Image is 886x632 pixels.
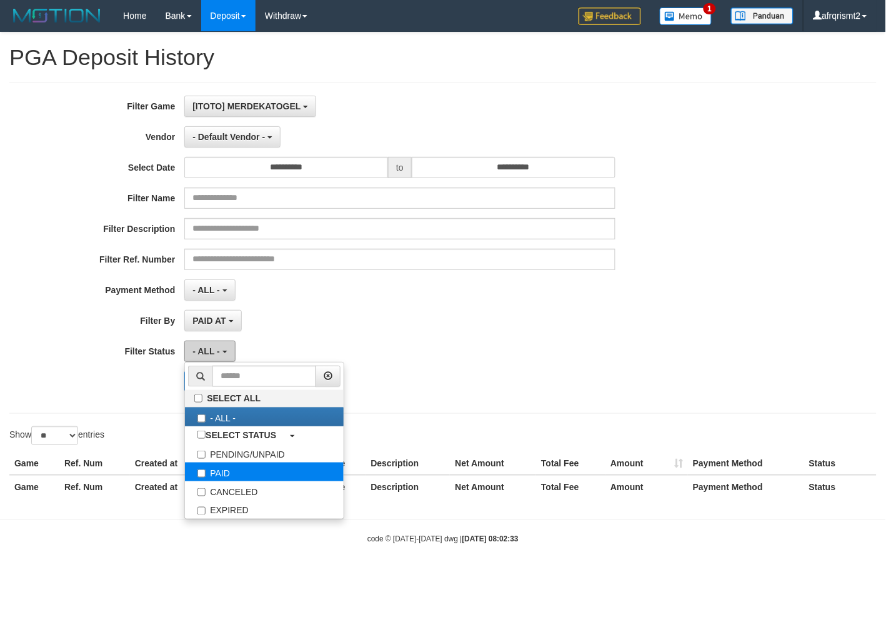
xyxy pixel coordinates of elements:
input: - ALL - [197,414,206,423]
label: PENDING/UNPAID [185,444,344,463]
img: Feedback.jpg [579,8,641,25]
span: [ITOTO] MERDEKATOGEL [192,101,301,111]
span: 1 [704,3,717,14]
th: Payment Method [688,475,804,498]
a: SELECT STATUS [185,426,344,444]
th: Description [366,475,450,498]
th: Total Fee [536,475,605,498]
input: CANCELED [197,488,206,496]
b: SELECT STATUS [206,431,276,441]
img: Button%20Memo.svg [660,8,712,25]
th: Total Fee [536,452,605,475]
span: PAID AT [192,316,226,326]
th: Ref. Num [59,452,130,475]
th: Net Amount [450,475,536,498]
th: Status [804,475,877,498]
img: panduan.png [731,8,794,24]
input: SELECT ALL [194,394,202,403]
img: MOTION_logo.png [9,6,104,25]
label: SELECT ALL [185,390,344,407]
th: Created at [130,475,227,498]
th: Game [9,452,59,475]
button: [ITOTO] MERDEKATOGEL [184,96,316,117]
small: code © [DATE]-[DATE] dwg | [367,535,519,544]
th: Created at [130,452,227,475]
label: PAID [185,463,344,481]
label: CANCELED [185,481,344,500]
th: Net Amount [450,452,536,475]
button: - ALL - [184,279,235,301]
span: - ALL - [192,346,220,356]
label: Show entries [9,426,104,445]
th: Game [9,475,59,498]
select: Showentries [31,426,78,445]
input: EXPIRED [197,507,206,515]
th: Ref. Num [59,475,130,498]
input: SELECT STATUS [197,431,206,439]
th: Amount [605,475,688,498]
button: - ALL - [184,341,235,362]
th: Payment Method [688,452,804,475]
span: - ALL - [192,285,220,295]
span: to [388,157,412,178]
input: PENDING/UNPAID [197,451,206,459]
strong: [DATE] 08:02:33 [462,535,519,544]
h1: PGA Deposit History [9,45,877,70]
input: PAID [197,469,206,478]
th: Description [366,452,450,475]
th: Amount [605,452,688,475]
span: - Default Vendor - [192,132,265,142]
th: Status [804,452,877,475]
label: - ALL - [185,408,344,426]
label: EXPIRED [185,500,344,519]
button: PAID AT [184,310,241,331]
button: - Default Vendor - [184,126,281,148]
